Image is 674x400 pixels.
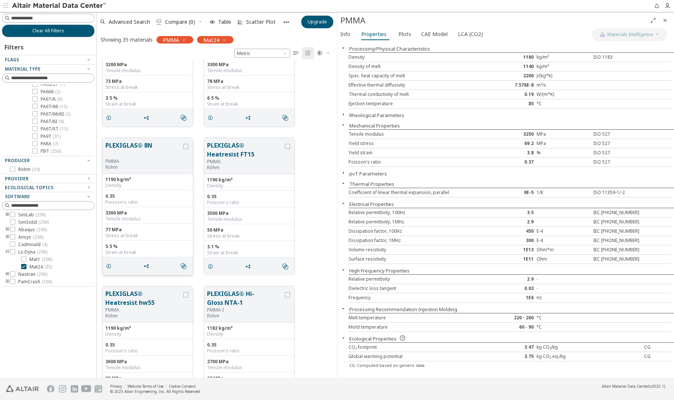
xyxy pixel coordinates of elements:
div: Dissipation factor, 1MHz [349,238,483,243]
div: Poisson's ratio [105,199,190,205]
span: Mat1 [29,257,52,262]
div: 1182 kg/m³ [207,325,292,331]
div: Frequency [349,295,483,301]
div: °C [537,324,590,330]
span: Mat24 [29,264,52,270]
div: 2200 [483,73,537,79]
div: 1190 kg/m³ [105,325,190,331]
span: ( 9 ) [58,118,64,125]
div: Yield strain [349,150,483,156]
div: 1E11 [483,256,537,262]
span: Plots [398,28,411,40]
div: Dielectric loss tangent [349,286,483,291]
span: LCA (CO2) [458,28,483,40]
div: Volume resistivity [349,247,483,253]
div: 3500 MPa [207,210,292,216]
div: 1140 [483,64,537,70]
div: Strain at break [105,101,190,107]
i:  [293,50,299,56]
div: 80 MPa [105,375,190,381]
div: kg CO₂ eq./kg [537,354,590,359]
div: 3.75 [483,354,537,359]
span: ( 7 ) [60,81,65,87]
div: °C [537,101,590,107]
div: 3.5 % [105,95,190,101]
p: Röhm [105,313,182,319]
button: Full Screen [647,14,659,26]
span: Table [218,19,231,25]
div: 68 MPa [207,375,292,381]
span: ( 296 ) [36,226,47,233]
button: Tile View [302,47,314,59]
span: PA666 [41,89,60,95]
div: Relative permittivity [349,276,483,282]
div: Density [207,331,292,337]
span: Mat24 [203,36,219,43]
div: 9E-5 [483,190,537,196]
div: Density [207,183,292,189]
div: IEC [PHONE_NUMBER] [590,256,644,262]
p: Röhm [207,165,283,171]
div: 1E13 [483,247,537,253]
div: % [537,150,590,156]
button: PLEXIGLAS® Hi-Gloss NTA-1 [207,289,283,307]
button: Mechanical Properties [349,122,400,129]
div: 3600 MPa [105,359,190,365]
span: PamCrash [18,279,52,285]
div: E-4 [537,238,590,243]
div: kg/m³ [537,54,590,60]
p: Röhm [105,164,182,170]
div: 69.2 [483,141,537,146]
div: Relative permittivity, 1MHz [349,219,483,225]
span: SimSolid [18,219,49,225]
div: - [537,276,590,282]
div: Dissipation factor, 100Hz [349,228,483,234]
div: IEC [PHONE_NUMBER] [590,228,644,234]
div: IEC [PHONE_NUMBER] [590,219,644,225]
span: Info [340,28,350,40]
p: Röhm [207,313,283,319]
button: Share [140,110,156,125]
i:  [282,115,288,121]
button: Flags [2,55,95,64]
div: Tensile modulus [105,365,190,371]
div: PMMA [207,159,283,165]
i: toogle group [5,279,10,285]
span: Software [5,193,30,200]
div: Thermal conductivity of melt [349,91,483,97]
div: 3.5 [483,210,537,216]
div: 2700 MPa [207,359,292,365]
div: © 2025 Altair Engineering, Inc. All Rights Reserved. [110,389,201,394]
div: kg CO₂/kg [537,344,590,350]
div: Tensile modulus [105,216,190,222]
div: Poisson's ratio [207,200,292,206]
div: CG [644,354,671,359]
div: ISO 527 [590,150,644,156]
div: °C [537,315,590,321]
span: Compare (0) [165,19,195,25]
div: 3.8 [483,150,537,156]
span: Scatter Plot [246,19,276,25]
p: CG: Computed based on generic data [349,361,674,371]
button: AI CopilotMaterials Intelligence [592,28,667,41]
button: Share [242,110,257,125]
div: Tensile modulus [207,216,292,222]
img: Altair Material Data Center [12,2,107,10]
div: Hz [537,295,590,301]
span: ( 4 ) [42,241,47,248]
div: W/(m*K) [537,91,590,97]
div: Tensile modulus [105,68,190,74]
div: 0.35 [105,193,190,199]
div: 3.1 % [207,244,292,250]
i:  [305,50,311,56]
span: CAE Model [421,28,448,40]
div: ISO 1183 [590,54,644,60]
button: Similar search [177,259,193,274]
button: Close [337,267,349,273]
span: Abaqus [18,227,47,233]
div: grid [97,59,337,378]
div: Surface resistivity [349,256,483,262]
span: Metric [234,49,290,58]
span: ( 6 ) [57,96,62,102]
a: Privacy [110,384,122,389]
